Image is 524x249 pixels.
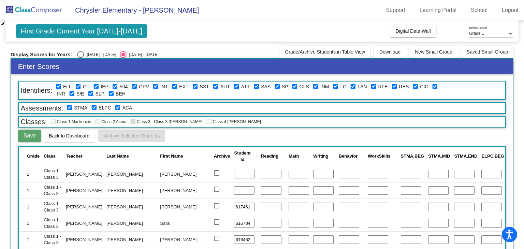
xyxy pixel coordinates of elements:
[339,153,358,160] div: Behavior
[420,83,428,90] label: Check in Check Out
[158,199,212,215] td: [PERSON_NAME]
[481,153,504,159] span: ELPC.BEG
[358,83,367,90] label: Primary Language
[206,119,261,124] span: Class 4 [PERSON_NAME]
[285,49,365,55] span: Grade/Archive Students in Table View
[24,133,36,138] span: Save
[415,49,452,55] span: New Small Group
[158,166,212,182] td: [PERSON_NAME]
[368,153,390,160] div: WorkSkills
[467,49,508,55] span: Saved Small Group
[19,86,54,95] span: Identifiers:
[289,153,309,160] div: Math
[19,231,42,248] td: 1
[104,182,158,199] td: [PERSON_NAME]
[74,104,87,112] label: Star Math
[11,52,72,58] span: Display Scores for Years:
[214,153,230,159] span: Archive
[127,52,159,58] div: [DATE] - [DATE]
[454,153,477,159] span: STMA.END
[120,83,128,90] label: 504 Plan
[11,59,513,74] h3: Enter Scores
[116,90,126,98] label: Behavior Concern
[282,83,288,90] label: Speech
[122,104,132,112] label: Acadience-Dibels
[241,83,250,90] label: Attendance Concerns
[42,215,64,231] td: Class 1 - Class 3
[313,153,329,160] div: Writing
[465,5,493,16] a: School
[289,153,299,160] div: Math
[379,49,401,55] span: Download
[399,83,409,90] label: Resource
[234,150,250,163] div: Student Id
[396,28,431,34] span: Digital Data Wall
[64,215,104,231] td: [PERSON_NAME]
[19,103,65,113] span: Assessments:
[381,5,411,16] a: Support
[106,153,156,160] div: Last Name
[313,153,335,160] div: Writing
[390,25,436,37] button: Digital Data Wall
[19,147,42,166] th: Grade
[83,83,89,90] label: Gifted and Talented
[414,5,462,16] a: Learning Portal
[101,83,108,90] label: Individualized Education Plan
[160,83,168,90] label: Introvert
[200,83,209,90] label: SST
[96,90,104,98] label: Speech IEP
[64,182,104,199] td: [PERSON_NAME]
[160,153,183,160] div: First Name
[42,231,64,248] td: Class 1 - Class 3
[320,83,329,90] label: Intervention Math
[340,83,346,90] label: Learning Center
[104,133,160,138] span: Archive Selected Students
[158,231,212,248] td: [PERSON_NAME]
[378,83,388,90] label: RFEP Students
[461,46,513,58] button: Saved Small Group
[104,199,158,215] td: [PERSON_NAME]
[158,215,212,231] td: Sarai
[104,215,158,231] td: [PERSON_NAME]
[374,46,406,58] button: Download
[49,133,89,138] span: Back to Dashboard
[95,119,126,124] span: Class 2 Asma
[496,5,524,16] a: Logout
[64,166,104,182] td: [PERSON_NAME]
[19,199,42,215] td: 1
[44,153,62,160] div: Class
[18,130,41,142] button: Save
[99,104,111,112] label: ELPAC
[261,153,285,160] div: Reading
[104,231,158,248] td: [PERSON_NAME]
[64,231,104,248] td: [PERSON_NAME]
[104,166,158,182] td: [PERSON_NAME]
[428,153,450,159] span: STMA.MID
[409,46,458,58] button: New Small Group
[68,5,199,16] span: Chrysler Elementary - [PERSON_NAME]
[139,83,149,90] label: Good Parent Volunteer
[19,215,42,231] td: 1
[179,83,188,90] label: Extrovert
[76,90,84,98] label: Social/Emotional Concerns
[234,150,257,163] div: Student Id
[339,153,364,160] div: Behavior
[98,130,165,142] button: Archive Selected Students
[261,153,278,160] div: Reading
[19,166,42,182] td: 1
[106,153,129,160] div: Last Name
[44,153,56,160] div: Class
[300,83,309,90] label: Wears Glasses
[84,52,116,58] div: [DATE] - [DATE]
[220,83,230,90] label: Autism Spectrum
[279,46,370,58] button: Grade/Archive Students in Table View
[401,153,424,159] span: STMA.BEG
[63,83,72,90] label: English Language Learner
[158,182,212,199] td: [PERSON_NAME]
[469,31,484,36] span: Grade 1
[66,153,83,160] div: Teacher
[19,182,42,199] td: 1
[43,130,95,142] button: Back to Dashboard
[42,199,64,215] td: Class 1 - Class 3
[368,153,396,160] div: WorkSkills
